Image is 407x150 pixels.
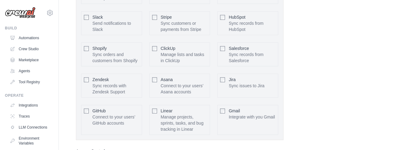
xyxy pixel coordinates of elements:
[92,46,107,51] span: Shopify
[161,51,208,64] p: Manage lists and tasks in ClickUp
[92,20,139,32] p: Send notifications to Slack
[161,77,173,82] span: Asana
[7,133,54,148] a: Environment Variables
[7,111,54,121] a: Traces
[7,122,54,132] a: LLM Connections
[229,108,240,113] span: Gmail
[92,108,106,113] span: GitHub
[92,15,103,20] span: Slack
[161,114,208,132] p: Manage projects, sprints, tasks, and bug tracking in Linear
[7,100,54,110] a: Integrations
[92,83,139,95] p: Sync records with Zendesk Support
[229,114,275,120] p: Integrate with you Gmail
[7,77,54,87] a: Tool Registry
[161,46,175,51] span: ClickUp
[229,46,249,51] span: Salesforce
[229,77,236,82] span: Jira
[229,20,276,32] p: Sync records from HubSpot
[5,93,54,98] div: Operate
[92,77,109,82] span: Zendesk
[92,114,139,126] p: Connect to your users’ GitHub accounts
[7,44,54,54] a: Crew Studio
[161,15,172,20] span: Stripe
[7,33,54,43] a: Automations
[161,108,173,113] span: Linear
[7,55,54,65] a: Marketplace
[92,51,139,64] p: Sync orders and customers from Shopify
[5,7,36,19] img: Logo
[161,20,208,32] p: Sync customers or payments from Stripe
[229,83,265,89] p: Sync issues to Jira
[7,66,54,76] a: Agents
[161,83,208,95] p: Connect to your users’ Asana accounts
[229,51,276,64] p: Sync records from Salesforce
[5,26,54,31] div: Build
[229,15,245,20] span: HubSpot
